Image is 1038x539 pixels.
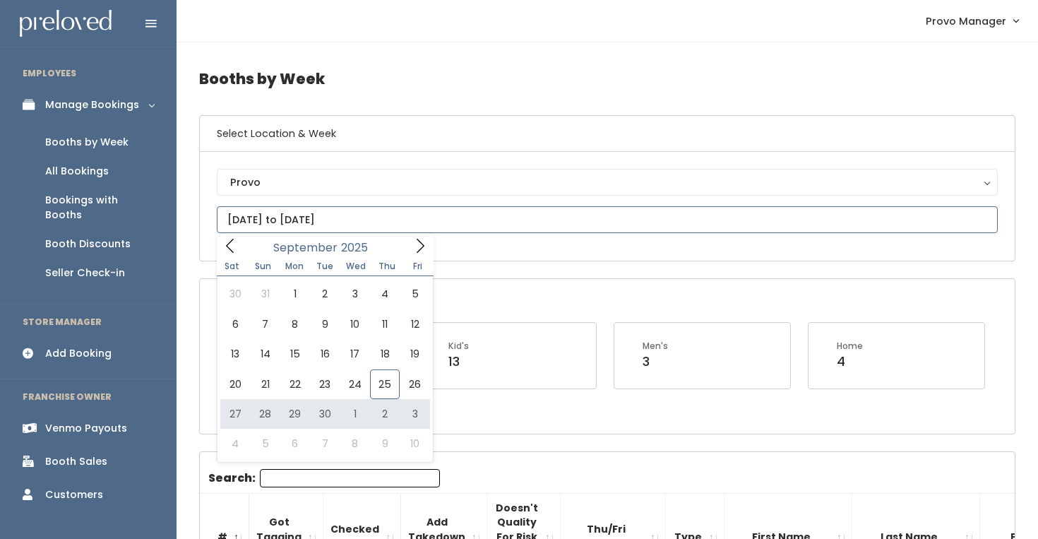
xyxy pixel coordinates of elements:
span: October 1, 2025 [340,399,370,429]
div: Home [837,340,863,353]
span: September 26, 2025 [400,369,429,399]
div: 13 [448,353,469,371]
span: September 23, 2025 [310,369,340,399]
a: Provo Manager [912,6,1032,36]
span: September 19, 2025 [400,339,429,369]
span: September 1, 2025 [280,279,310,309]
span: October 5, 2025 [250,429,280,458]
div: 4 [837,353,863,371]
div: Provo [230,174,984,190]
span: Mon [279,262,310,271]
span: September 13, 2025 [220,339,250,369]
span: August 30, 2025 [220,279,250,309]
span: September 20, 2025 [220,369,250,399]
div: Men's [643,340,668,353]
h4: Booths by Week [199,59,1015,98]
button: Provo [217,169,998,196]
div: Manage Bookings [45,97,139,112]
span: October 2, 2025 [370,399,400,429]
span: September 14, 2025 [250,339,280,369]
div: Bookings with Booths [45,193,154,223]
div: Kid's [448,340,469,353]
div: Customers [45,487,103,502]
span: September 4, 2025 [370,279,400,309]
span: September 16, 2025 [310,339,340,369]
label: Search: [208,469,440,487]
span: September 11, 2025 [370,309,400,339]
span: September 10, 2025 [340,309,370,339]
span: October 3, 2025 [400,399,429,429]
span: Sun [248,262,279,271]
input: Year [338,239,380,256]
span: October 6, 2025 [280,429,310,458]
span: September 8, 2025 [280,309,310,339]
span: August 31, 2025 [250,279,280,309]
div: Seller Check-in [45,266,125,280]
span: September [273,242,338,254]
span: Provo Manager [926,13,1006,29]
div: Booth Sales [45,454,107,469]
span: Sat [217,262,248,271]
span: September 22, 2025 [280,369,310,399]
span: Fri [402,262,434,271]
span: September 29, 2025 [280,399,310,429]
span: October 7, 2025 [310,429,340,458]
span: September 27, 2025 [220,399,250,429]
span: September 28, 2025 [250,399,280,429]
span: September 5, 2025 [400,279,429,309]
span: September 18, 2025 [370,339,400,369]
span: September 17, 2025 [340,339,370,369]
span: October 8, 2025 [340,429,370,458]
div: Add Booking [45,346,112,361]
span: September 15, 2025 [280,339,310,369]
input: Search: [260,469,440,487]
div: Venmo Payouts [45,421,127,436]
input: October 18 - October 24, 2025 [217,206,998,233]
span: October 10, 2025 [400,429,429,458]
div: 3 [643,353,668,371]
span: September 25, 2025 [370,369,400,399]
span: September 24, 2025 [340,369,370,399]
span: Wed [340,262,371,271]
h6: Select Location & Week [200,116,1015,152]
span: Tue [309,262,340,271]
span: September 12, 2025 [400,309,429,339]
div: All Bookings [45,164,109,179]
span: September 3, 2025 [340,279,370,309]
span: October 4, 2025 [220,429,250,458]
span: October 9, 2025 [370,429,400,458]
div: Booth Discounts [45,237,131,251]
div: Booths by Week [45,135,129,150]
span: September 6, 2025 [220,309,250,339]
span: Thu [371,262,402,271]
img: preloved logo [20,10,112,37]
span: September 7, 2025 [250,309,280,339]
span: September 2, 2025 [310,279,340,309]
span: September 30, 2025 [310,399,340,429]
span: September 21, 2025 [250,369,280,399]
span: September 9, 2025 [310,309,340,339]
